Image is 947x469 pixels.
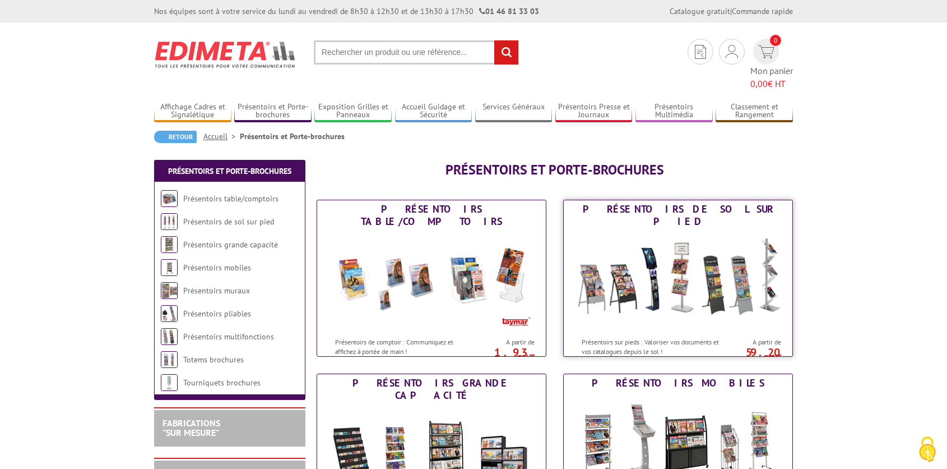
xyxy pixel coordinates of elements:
a: Présentoirs table/comptoirs Présentoirs table/comptoirs Présentoirs de comptoir : Communiquez et ... [317,200,546,357]
a: Affichage Cadres et Signalétique [154,102,231,121]
img: devis rapide [726,45,738,58]
a: Présentoirs pliables [183,309,251,319]
a: Commande rapide [732,6,793,16]
a: Retour [154,131,197,143]
span: Mon panier [750,65,793,90]
div: Nos équipes sont à votre service du lundi au vendredi de 8h30 à 12h30 et de 13h30 à 17h30 [154,6,539,17]
input: rechercher [494,40,518,65]
a: Présentoirs Multimédia [635,102,713,121]
input: Rechercher un produit ou une référence... [314,40,519,65]
p: Présentoirs de comptoir : Communiquez et affichez à portée de main ! [335,337,474,356]
div: Présentoirs table/comptoirs [320,203,543,228]
a: Services Généraux [475,102,553,121]
p: Présentoirs sur pieds : Valoriser vos documents et vos catalogues depuis le sol ! [582,337,721,356]
div: Présentoirs de sol sur pied [567,203,790,228]
li: Présentoirs et Porte-brochures [240,131,345,142]
div: Présentoirs mobiles [567,377,790,389]
p: 1.93 € [472,349,535,362]
a: Présentoirs muraux [183,286,250,296]
img: Tourniquets brochures [161,374,178,391]
img: Présentoirs mobiles [161,259,178,276]
a: Totems brochures [183,355,244,365]
img: Présentoirs grande capacité [161,236,178,253]
img: Totems brochures [161,351,178,368]
a: devis rapide 0 Mon panier 0,00€ HT [750,39,793,90]
a: Présentoirs multifonctions [183,332,274,342]
a: Accueil Guidage et Sécurité [395,102,472,121]
a: Présentoirs de sol sur pied [183,217,274,227]
span: € HT [750,77,793,90]
a: Présentoirs Presse et Journaux [555,102,633,121]
img: Présentoirs multifonctions [161,328,178,345]
img: Cookies (fenêtre modale) [913,435,941,463]
span: 0,00 [750,78,768,89]
div: Présentoirs grande capacité [320,377,543,402]
a: Présentoirs table/comptoirs [183,194,278,204]
a: Présentoirs grande capacité [183,240,278,250]
sup: HT [773,352,781,362]
a: FABRICATIONS"Sur Mesure" [163,417,220,439]
img: Présentoirs de sol sur pied [574,231,782,332]
strong: 01 46 81 33 03 [479,6,539,16]
p: 59.20 € [718,349,781,362]
img: Présentoirs pliables [161,305,178,322]
h1: Présentoirs et Porte-brochures [317,163,793,177]
a: Accueil [203,131,240,141]
div: | [670,6,793,17]
img: Présentoirs table/comptoirs [328,231,535,332]
img: Présentoirs table/comptoirs [161,190,178,207]
img: Présentoirs muraux [161,282,178,299]
a: Exposition Grilles et Panneaux [314,102,392,121]
sup: HT [526,352,535,362]
a: Présentoirs de sol sur pied Présentoirs de sol sur pied Présentoirs sur pieds : Valoriser vos doc... [563,200,793,357]
a: Classement et Rangement [716,102,793,121]
img: devis rapide [758,45,774,58]
span: A partir de [724,338,781,347]
span: A partir de [477,338,535,347]
img: Présentoirs de sol sur pied [161,213,178,230]
span: 0 [770,35,781,46]
a: Catalogue gratuit [670,6,730,16]
img: devis rapide [695,45,706,59]
a: Présentoirs et Porte-brochures [234,102,312,121]
a: Présentoirs mobiles [183,263,251,273]
a: Tourniquets brochures [183,378,261,388]
button: Cookies (fenêtre modale) [908,431,947,469]
img: Edimeta [154,34,297,75]
a: Présentoirs et Porte-brochures [168,166,291,176]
